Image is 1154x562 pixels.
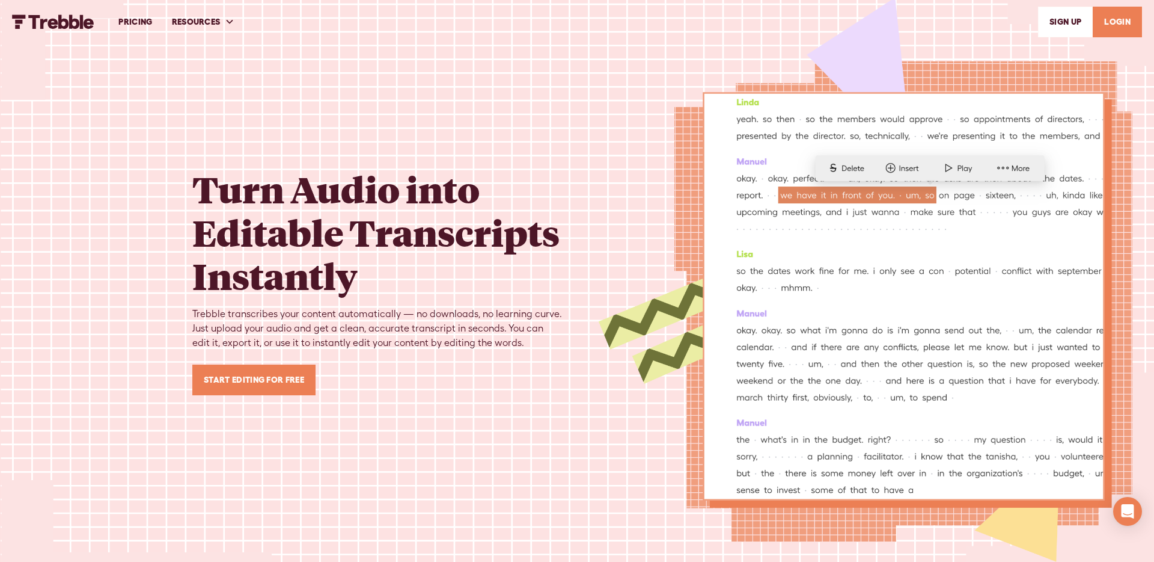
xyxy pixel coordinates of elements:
h1: Turn Audio into Editable Transcripts Instantly [192,167,563,297]
a: PRICING [109,1,162,43]
a: LOGIN [1093,7,1142,37]
a: Start Editing for Free [192,365,316,395]
a: home [12,14,94,29]
div: Trebble transcribes your content automatically — no downloads, no learning curve. Just upload you... [192,307,563,350]
div: RESOURCES [162,1,245,43]
div: RESOURCES [172,16,221,28]
img: Trebble FM Logo [12,14,94,29]
a: SIGn UP [1038,7,1093,37]
div: Open Intercom Messenger [1113,497,1142,526]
